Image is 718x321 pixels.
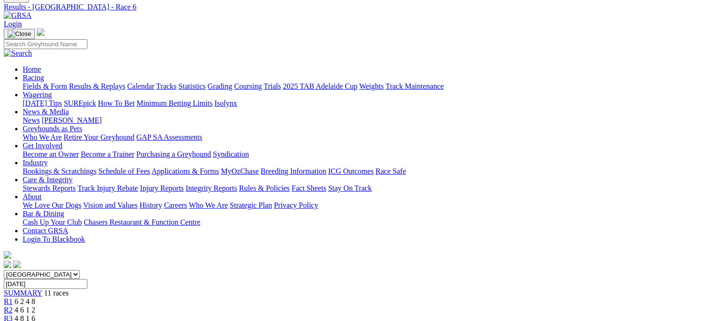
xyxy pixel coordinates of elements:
[164,201,187,209] a: Careers
[4,306,13,314] a: R2
[23,99,714,108] div: Wagering
[23,82,67,90] a: Fields & Form
[4,49,32,58] img: Search
[213,150,249,158] a: Syndication
[23,108,69,116] a: News & Media
[23,227,68,235] a: Contact GRSA
[186,184,237,192] a: Integrity Reports
[23,116,40,124] a: News
[4,289,42,297] a: SUMMARY
[98,167,150,175] a: Schedule of Fees
[8,30,31,38] img: Close
[64,133,135,141] a: Retire Your Greyhound
[274,201,318,209] a: Privacy Policy
[83,201,137,209] a: Vision and Values
[42,116,101,124] a: [PERSON_NAME]
[84,218,200,226] a: Chasers Restaurant & Function Centre
[4,3,714,11] a: Results - [GEOGRAPHIC_DATA] - Race 6
[23,201,81,209] a: We Love Our Dogs
[4,297,13,305] a: R1
[23,218,82,226] a: Cash Up Your Club
[4,251,11,259] img: logo-grsa-white.png
[23,167,714,176] div: Industry
[44,289,68,297] span: 11 races
[64,99,96,107] a: SUREpick
[23,150,79,158] a: Become an Owner
[221,167,259,175] a: MyOzChase
[23,125,82,133] a: Greyhounds as Pets
[98,99,135,107] a: How To Bet
[15,297,35,305] span: 6 2 4 8
[13,261,21,268] img: twitter.svg
[23,167,96,175] a: Bookings & Scratchings
[4,20,22,28] a: Login
[359,82,384,90] a: Weights
[23,201,714,210] div: About
[23,193,42,201] a: About
[23,65,41,73] a: Home
[140,184,184,192] a: Injury Reports
[152,167,219,175] a: Applications & Forms
[23,184,76,192] a: Stewards Reports
[136,99,212,107] a: Minimum Betting Limits
[23,82,714,91] div: Racing
[386,82,444,90] a: Track Maintenance
[283,82,357,90] a: 2025 TAB Adelaide Cup
[23,91,52,99] a: Wagering
[263,82,281,90] a: Trials
[23,159,48,167] a: Industry
[23,99,62,107] a: [DATE] Tips
[230,201,272,209] a: Strategic Plan
[189,201,228,209] a: Who We Are
[4,261,11,268] img: facebook.svg
[23,150,714,159] div: Get Involved
[23,142,62,150] a: Get Involved
[261,167,326,175] a: Breeding Information
[23,210,64,218] a: Bar & Dining
[23,218,714,227] div: Bar & Dining
[23,184,714,193] div: Care & Integrity
[4,29,35,39] button: Toggle navigation
[4,11,32,20] img: GRSA
[23,133,714,142] div: Greyhounds as Pets
[208,82,232,90] a: Grading
[136,150,211,158] a: Purchasing a Greyhound
[239,184,290,192] a: Rules & Policies
[136,133,203,141] a: GAP SA Assessments
[23,176,73,184] a: Care & Integrity
[139,201,162,209] a: History
[23,74,44,82] a: Racing
[15,306,35,314] span: 4 6 1 2
[375,167,405,175] a: Race Safe
[69,82,125,90] a: Results & Replays
[4,279,87,289] input: Select date
[77,184,138,192] a: Track Injury Rebate
[81,150,135,158] a: Become a Trainer
[292,184,326,192] a: Fact Sheets
[234,82,262,90] a: Coursing
[37,28,44,36] img: logo-grsa-white.png
[214,99,237,107] a: Isolynx
[178,82,206,90] a: Statistics
[328,184,372,192] a: Stay On Track
[23,235,85,243] a: Login To Blackbook
[127,82,154,90] a: Calendar
[328,167,373,175] a: ICG Outcomes
[4,39,87,49] input: Search
[156,82,177,90] a: Tracks
[23,133,62,141] a: Who We Are
[23,116,714,125] div: News & Media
